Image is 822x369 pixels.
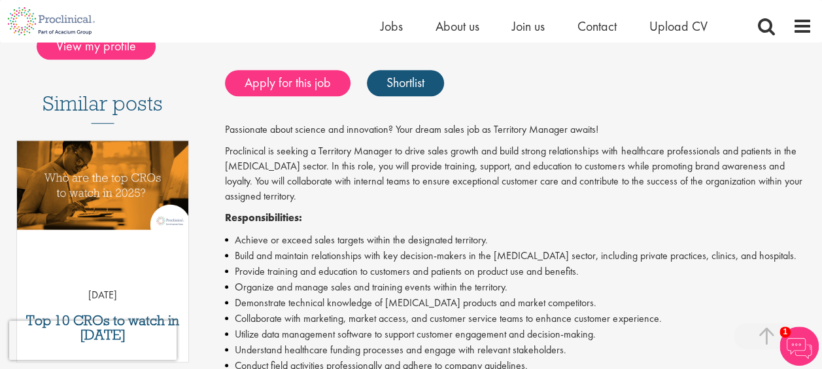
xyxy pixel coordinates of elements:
a: Join us [512,18,545,35]
a: Apply for this job [225,70,351,96]
li: Demonstrate technical knowledge of [MEDICAL_DATA] products and market competitors. [225,295,812,311]
a: Jobs [381,18,403,35]
p: Passionate about science and innovation? Your dream sales job as Territory Manager awaits! [225,122,812,137]
strong: Responsibilities: [225,211,302,224]
li: Collaborate with marketing, market access, and customer service teams to enhance customer experie... [225,311,812,326]
li: Achieve or exceed sales targets within the designated territory. [225,232,812,248]
li: Understand healthcare funding processes and engage with relevant stakeholders. [225,342,812,358]
a: Link to a post [17,141,188,256]
h3: Similar posts [43,92,163,124]
p: [DATE] [17,288,188,303]
img: Chatbot [779,326,819,366]
li: Organize and manage sales and training events within the territory. [225,279,812,295]
img: Top 10 CROs 2025 | Proclinical [17,141,188,230]
li: Provide training and education to customers and patients on product use and benefits. [225,264,812,279]
li: Build and maintain relationships with key decision-makers in the [MEDICAL_DATA] sector, including... [225,248,812,264]
a: Shortlist [367,70,444,96]
a: Top 10 CROs to watch in [DATE] [24,313,182,342]
li: Utilize data management software to support customer engagement and decision-making. [225,326,812,342]
span: View my profile [37,33,156,60]
a: View my profile [37,36,169,53]
a: About us [436,18,479,35]
a: Upload CV [649,18,708,35]
iframe: reCAPTCHA [9,321,177,360]
span: 1 [779,326,791,338]
p: Proclinical is seeking a Territory Manager to drive sales growth and build strong relationships w... [225,144,812,203]
a: Contact [577,18,617,35]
